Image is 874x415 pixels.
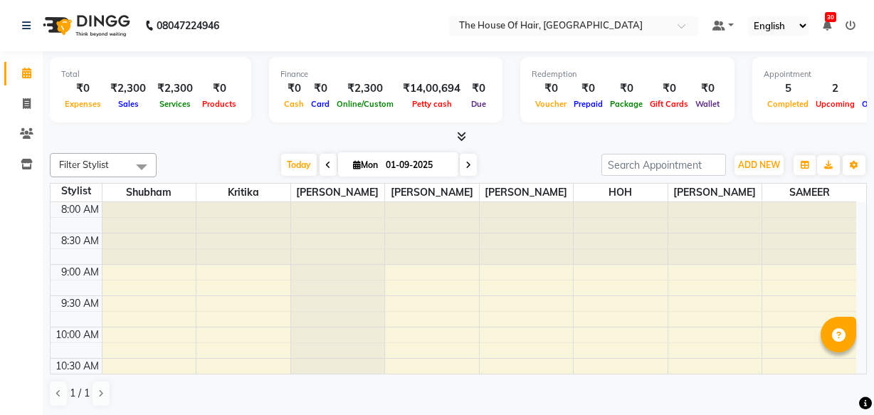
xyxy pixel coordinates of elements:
[58,202,102,217] div: 8:00 AM
[814,358,860,401] iframe: chat widget
[152,80,199,97] div: ₹2,300
[397,80,466,97] div: ₹14,00,694
[812,80,858,97] div: 2
[70,386,90,401] span: 1 / 1
[381,154,453,176] input: 2025-09-01
[646,80,692,97] div: ₹0
[570,80,606,97] div: ₹0
[764,80,812,97] div: 5
[199,99,240,109] span: Products
[199,80,240,97] div: ₹0
[105,80,152,97] div: ₹2,300
[692,80,723,97] div: ₹0
[692,99,723,109] span: Wallet
[349,159,381,170] span: Mon
[532,68,723,80] div: Redemption
[36,6,134,46] img: logo
[61,99,105,109] span: Expenses
[668,184,762,201] span: [PERSON_NAME]
[102,184,196,201] span: Shubham
[825,12,836,22] span: 30
[333,80,397,97] div: ₹2,300
[58,296,102,311] div: 9:30 AM
[280,68,491,80] div: Finance
[646,99,692,109] span: Gift Cards
[280,99,307,109] span: Cash
[385,184,479,201] span: [PERSON_NAME]
[157,6,219,46] b: 08047224946
[156,99,194,109] span: Services
[480,184,574,201] span: [PERSON_NAME]
[307,99,333,109] span: Card
[53,359,102,374] div: 10:30 AM
[762,184,856,201] span: SAMEER
[532,99,570,109] span: Voucher
[570,99,606,109] span: Prepaid
[409,99,456,109] span: Petty cash
[812,99,858,109] span: Upcoming
[823,19,831,32] a: 30
[280,80,307,97] div: ₹0
[574,184,668,201] span: HOH
[606,99,646,109] span: Package
[291,184,385,201] span: [PERSON_NAME]
[738,159,780,170] span: ADD NEW
[61,80,105,97] div: ₹0
[281,154,317,176] span: Today
[764,99,812,109] span: Completed
[115,99,142,109] span: Sales
[58,265,102,280] div: 9:00 AM
[51,184,102,199] div: Stylist
[466,80,491,97] div: ₹0
[606,80,646,97] div: ₹0
[196,184,290,201] span: Kritika
[735,155,784,175] button: ADD NEW
[532,80,570,97] div: ₹0
[61,68,240,80] div: Total
[333,99,397,109] span: Online/Custom
[59,159,109,170] span: Filter Stylist
[58,233,102,248] div: 8:30 AM
[468,99,490,109] span: Due
[53,327,102,342] div: 10:00 AM
[601,154,726,176] input: Search Appointment
[307,80,333,97] div: ₹0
